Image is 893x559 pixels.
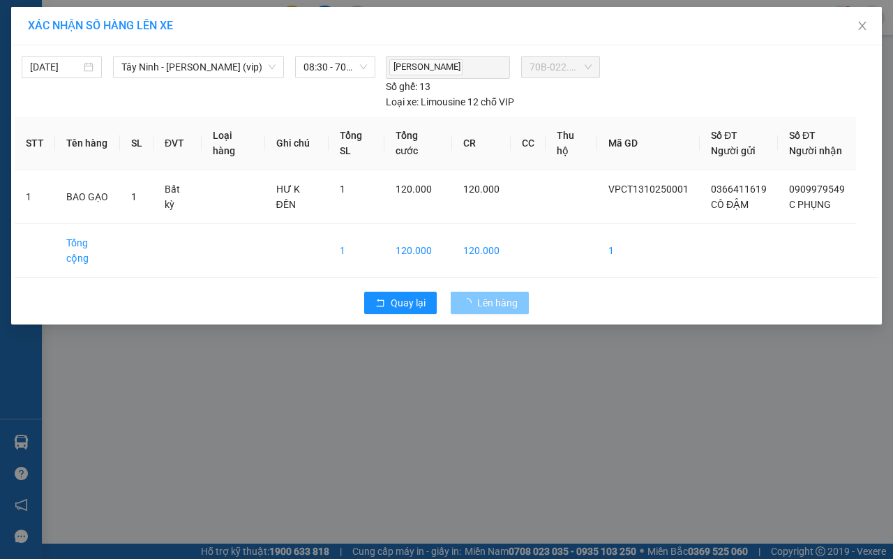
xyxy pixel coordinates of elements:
[375,298,385,309] span: rollback
[608,184,689,195] span: VPCT1310250001
[31,101,85,110] span: 07:17:05 [DATE]
[329,117,384,170] th: Tổng SL
[202,117,264,170] th: Loại hàng
[386,79,430,94] div: 13
[55,117,120,170] th: Tên hàng
[546,117,597,170] th: Thu hộ
[789,145,842,156] span: Người nhận
[4,90,146,98] span: [PERSON_NAME]:
[386,79,417,94] span: Số ghế:
[452,117,511,170] th: CR
[55,170,120,224] td: BAO GẠO
[70,89,147,99] span: VPCT1310250001
[597,224,700,278] td: 1
[530,57,592,77] span: 70B-022.40
[711,145,756,156] span: Người gửi
[597,117,700,170] th: Mã GD
[153,170,202,224] td: Bất kỳ
[15,117,55,170] th: STT
[451,292,529,314] button: Lên hàng
[386,94,419,110] span: Loại xe:
[15,170,55,224] td: 1
[789,184,845,195] span: 0909979549
[384,117,452,170] th: Tổng cước
[30,59,81,75] input: 13/10/2025
[28,19,173,32] span: XÁC NHẬN SỐ HÀNG LÊN XE
[711,184,767,195] span: 0366411619
[396,184,432,195] span: 120.000
[131,191,137,202] span: 1
[55,224,120,278] td: Tổng cộng
[711,199,749,210] span: CÔ ĐẬM
[153,117,202,170] th: ĐVT
[303,57,367,77] span: 08:30 - 70B-022.40
[38,75,171,87] span: -----------------------------------------
[843,7,882,46] button: Close
[511,117,546,170] th: CC
[364,292,437,314] button: rollbackQuay lại
[386,94,514,110] div: Limousine 12 chỗ VIP
[789,130,816,141] span: Số ĐT
[463,184,500,195] span: 120.000
[462,298,477,308] span: loading
[389,59,463,75] span: [PERSON_NAME]
[110,8,191,20] strong: ĐỒNG PHƯỚC
[121,57,276,77] span: Tây Ninh - Hồ Chí Minh (vip)
[268,63,276,71] span: down
[789,199,831,210] span: C PHỤNG
[276,184,300,210] span: HƯ K ĐỀN
[329,224,384,278] td: 1
[452,224,511,278] td: 120.000
[711,130,737,141] span: Số ĐT
[391,295,426,311] span: Quay lại
[477,295,518,311] span: Lên hàng
[110,42,192,59] span: 01 Võ Văn Truyện, KP.1, Phường 2
[265,117,329,170] th: Ghi chú
[5,8,67,70] img: logo
[384,224,452,278] td: 120.000
[110,62,171,70] span: Hotline: 19001152
[340,184,345,195] span: 1
[120,117,153,170] th: SL
[4,101,85,110] span: In ngày:
[110,22,188,40] span: Bến xe [GEOGRAPHIC_DATA]
[857,20,868,31] span: close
